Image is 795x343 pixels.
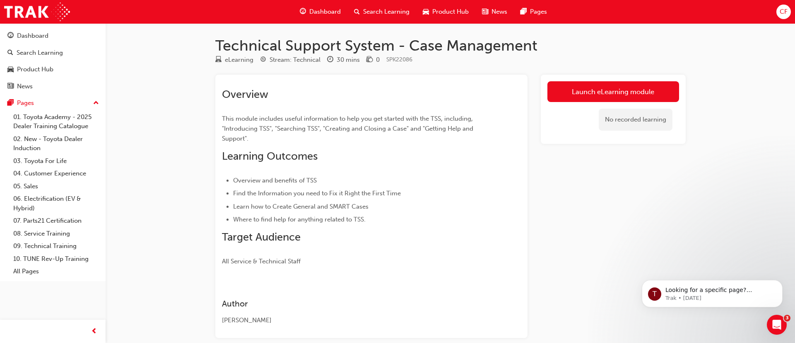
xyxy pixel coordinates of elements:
[776,5,791,19] button: CF
[260,56,266,64] span: target-icon
[215,55,253,65] div: Type
[3,62,102,77] a: Product Hub
[10,214,102,227] a: 07. Parts21 Certification
[3,79,102,94] a: News
[293,3,347,20] a: guage-iconDashboard
[547,81,679,102] a: Launch eLearning module
[10,253,102,265] a: 10. TUNE Rev-Up Training
[3,95,102,111] button: Pages
[366,56,373,64] span: money-icon
[366,55,380,65] div: Price
[7,66,14,73] span: car-icon
[3,45,102,61] a: Search Learning
[327,56,333,64] span: clock-icon
[91,326,97,337] span: prev-icon
[780,7,788,17] span: CF
[10,133,102,155] a: 02. New - Toyota Dealer Induction
[423,7,429,17] span: car-icon
[7,100,14,107] span: pages-icon
[215,36,686,55] h1: Technical Support System - Case Management
[514,3,554,20] a: pages-iconPages
[222,150,318,163] span: Learning Outcomes
[17,31,48,41] div: Dashboard
[17,82,33,91] div: News
[432,7,469,17] span: Product Hub
[225,55,253,65] div: eLearning
[337,55,360,65] div: 30 mins
[784,315,790,321] span: 3
[482,7,488,17] span: news-icon
[300,7,306,17] span: guage-icon
[363,7,410,17] span: Search Learning
[233,190,401,197] span: Find the Information you need to Fix it Right the First Time
[386,56,412,63] span: Learning resource code
[233,216,366,223] span: Where to find help for anything related to TSS.
[4,2,70,21] img: Trak
[347,3,416,20] a: search-iconSearch Learning
[222,316,491,325] div: [PERSON_NAME]
[222,115,475,142] span: This module includes useful information to help you get started with the TSS, including, "Introdu...
[416,3,475,20] a: car-iconProduct Hub
[327,55,360,65] div: Duration
[10,240,102,253] a: 09. Technical Training
[17,98,34,108] div: Pages
[222,231,301,243] span: Target Audience
[17,65,53,74] div: Product Hub
[10,111,102,133] a: 01. Toyota Academy - 2025 Dealer Training Catalogue
[10,167,102,180] a: 04. Customer Experience
[10,155,102,168] a: 03. Toyota For Life
[233,177,317,184] span: Overview and benefits of TSS
[475,3,514,20] a: news-iconNews
[7,83,14,90] span: news-icon
[260,55,320,65] div: Stream
[599,109,672,131] div: No recorded learning
[215,56,222,64] span: learningResourceType_ELEARNING-icon
[270,55,320,65] div: Stream: Technical
[3,27,102,95] button: DashboardSearch LearningProduct HubNews
[10,227,102,240] a: 08. Service Training
[233,203,369,210] span: Learn how to Create General and SMART Cases
[530,7,547,17] span: Pages
[491,7,507,17] span: News
[376,55,380,65] div: 0
[629,263,795,321] iframe: Intercom notifications message
[354,7,360,17] span: search-icon
[222,258,301,265] span: All Service & Technical Staff
[93,98,99,109] span: up-icon
[309,7,341,17] span: Dashboard
[17,48,63,58] div: Search Learning
[222,299,491,309] h3: Author
[7,49,13,57] span: search-icon
[10,192,102,214] a: 06. Electrification (EV & Hybrid)
[10,180,102,193] a: 05. Sales
[767,315,787,335] iframe: Intercom live chat
[3,28,102,44] a: Dashboard
[10,265,102,278] a: All Pages
[222,88,268,101] span: Overview
[520,7,527,17] span: pages-icon
[7,32,14,40] span: guage-icon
